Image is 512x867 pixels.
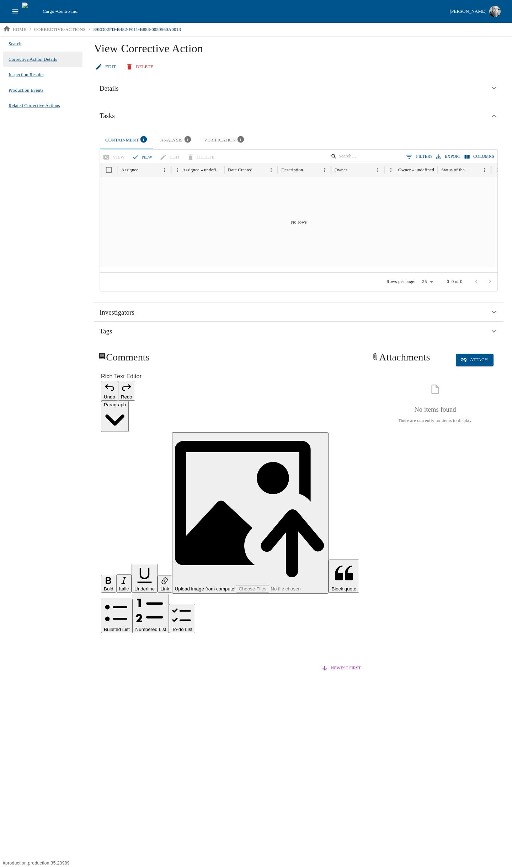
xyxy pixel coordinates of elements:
[320,165,329,175] button: Menu
[434,151,463,162] button: Export
[331,586,356,592] span: Block quote
[447,278,463,285] p: 0–0 of 0
[9,39,21,49] a: Search
[470,165,480,175] button: Sort
[281,167,303,173] div: Description
[398,417,473,424] p: There are currently no items to display.
[30,26,31,33] li: /
[398,167,434,173] div: Owner » undefined
[172,627,192,632] span: To-do List
[135,627,166,632] span: Numbered List
[418,277,436,287] div: 25
[204,135,246,145] div: Verification
[450,7,486,16] div: [PERSON_NAME]
[57,9,78,14] span: Centro Inc.
[94,103,503,128] div: Tasks
[463,151,496,162] button: Select columns
[94,79,503,98] div: Details
[94,128,503,297] div: Tasks
[105,135,149,145] div: Containment
[253,165,263,175] button: Sort
[9,71,43,78] span: Inspection Results
[371,351,430,364] h2: Attachments
[172,432,329,594] button: Upload image from computer
[493,165,502,175] button: Menu
[12,26,26,33] p: home
[101,575,116,593] button: Bold
[133,594,169,633] button: Numbered List
[329,560,359,593] button: Block quote
[89,26,90,33] li: /
[480,165,489,175] button: Menu
[173,165,182,175] button: Menu
[100,83,119,94] span: Details
[9,5,22,18] button: open drawer
[331,151,404,163] div: Search
[94,42,503,61] h1: View Corrective Action
[9,40,21,47] span: Search
[104,402,126,407] span: Paragraph
[94,26,181,33] p: 89ED02FD-B482-F011-B883-0050560A0013
[160,586,169,592] span: Link
[134,586,155,592] span: Underline
[489,6,501,17] img: Profile image
[121,394,132,400] span: Redo
[31,24,89,35] a: corrective-actions
[94,61,119,73] a: Edit
[348,165,358,175] button: Sort
[386,278,416,285] p: Rows per page:
[106,352,150,363] span: Comments
[101,401,129,432] button: Paragraph, Heading
[169,604,195,633] button: To-do List
[175,586,236,592] span: Upload image from computer
[116,574,132,593] button: Italic
[94,322,503,341] div: Tags
[335,167,347,173] div: Owner
[373,165,383,175] button: Menu
[124,61,156,73] button: Delete
[104,586,113,592] span: Bold
[101,372,360,381] label: Rich Text Editor
[118,381,135,401] button: Redo
[100,307,134,318] span: Investigators
[119,586,129,592] span: Italic
[338,151,394,161] input: Search…
[94,303,503,322] div: Investigators
[34,26,86,33] p: corrective-actions
[104,627,130,632] span: Bulleted List
[441,167,470,173] div: Status of the task
[320,663,363,673] button: Reverse sort order
[91,24,184,35] a: 89ED02FD-B482-F011-B883-0050560A0013
[386,165,396,175] button: Menu
[130,151,155,164] button: new
[304,165,313,175] button: Sort
[40,8,447,15] div: Cargo -
[104,394,115,400] span: Undo
[121,167,138,173] div: Assignee
[101,599,133,633] button: Bulleted List
[158,576,172,593] button: Link
[132,564,158,593] button: Underline
[404,151,434,162] button: Show filters
[101,639,360,648] div: Rich Text Editor. Editing area: main. Press Alt+0 for help.
[100,326,112,337] span: Tags
[101,381,118,401] button: Undo
[9,102,60,109] span: Related Corrective Actions
[9,56,57,63] span: Corrective Action Details
[100,177,498,267] div: No rows
[447,4,503,19] button: [PERSON_NAME]
[228,167,252,173] div: Date Created
[139,165,149,175] button: Sort
[100,111,115,121] span: Tasks
[9,87,43,94] span: Production Events
[456,354,494,366] button: Attach
[414,404,456,415] h6: No items found
[22,2,40,20] img: cargo logo
[9,85,43,95] a: Production Events
[266,165,276,175] button: Menu
[101,381,360,633] div: Editor toolbar
[160,135,193,145] div: Analysis
[9,54,57,64] a: Corrective Action Details
[182,167,221,173] div: Assignee » undefined
[160,165,169,175] button: Menu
